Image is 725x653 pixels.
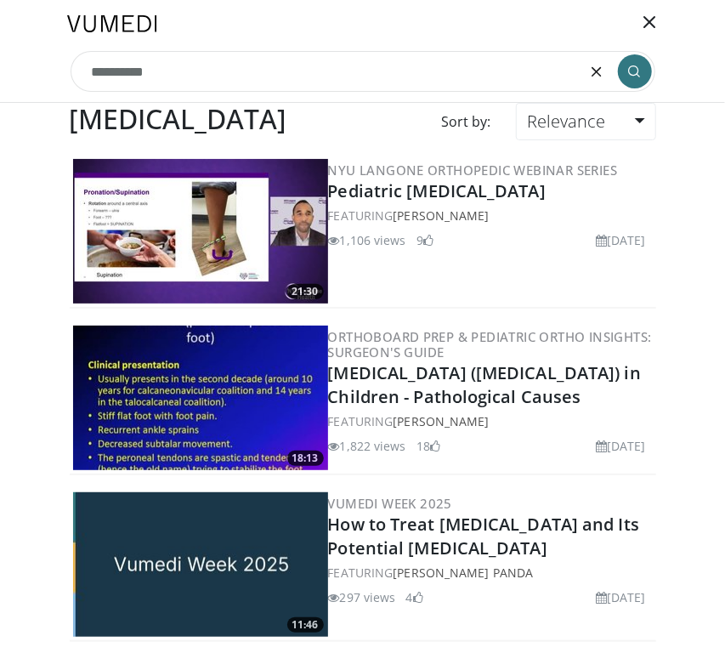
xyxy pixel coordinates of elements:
[73,326,328,470] img: b3e7107a-b38c-4155-aec3-956a7e6b2e13.300x170_q85_crop-smart_upscale.jpg
[73,159,328,304] img: b1546aea-ff54-4de3-9e80-6a92edc2af3e.300x170_q85_crop-smart_upscale.jpg
[527,110,605,133] span: Relevance
[328,513,640,559] a: How to Treat [MEDICAL_DATA] and Its Potential [MEDICAL_DATA]
[416,231,433,249] li: 9
[393,565,533,581] a: [PERSON_NAME] Panda
[287,617,324,633] span: 11:46
[73,492,328,637] img: 0310a0b1-8b74-46b0-b4d3-e48224ac5dfd.jpg.300x170_q85_crop-smart_upscale.jpg
[328,361,641,408] a: [MEDICAL_DATA] ([MEDICAL_DATA]) in Children - Pathological Causes
[287,284,324,299] span: 21:30
[328,207,653,224] div: FEATURING
[328,564,653,582] div: FEATURING
[393,207,489,224] a: [PERSON_NAME]
[71,51,655,92] input: Search topics, interventions
[70,103,287,135] h2: [MEDICAL_DATA]
[328,588,396,606] li: 297 views
[328,162,618,179] a: NYU Langone Orthopedic Webinar Series
[328,412,653,430] div: FEATURING
[73,492,328,637] a: 11:46
[416,437,440,455] li: 18
[393,413,489,429] a: [PERSON_NAME]
[328,231,406,249] li: 1,106 views
[328,495,452,512] a: Vumedi Week 2025
[596,588,646,606] li: [DATE]
[328,179,546,202] a: Pediatric [MEDICAL_DATA]
[287,451,324,466] span: 18:13
[67,15,157,32] img: VuMedi Logo
[596,437,646,455] li: [DATE]
[428,103,503,140] div: Sort by:
[73,326,328,470] a: 18:13
[516,103,655,140] a: Relevance
[596,231,646,249] li: [DATE]
[73,159,328,304] a: 21:30
[406,588,423,606] li: 4
[328,328,652,361] a: OrthoBoard Prep & Pediatric Ortho Insights: Surgeon's Guide
[328,437,406,455] li: 1,822 views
